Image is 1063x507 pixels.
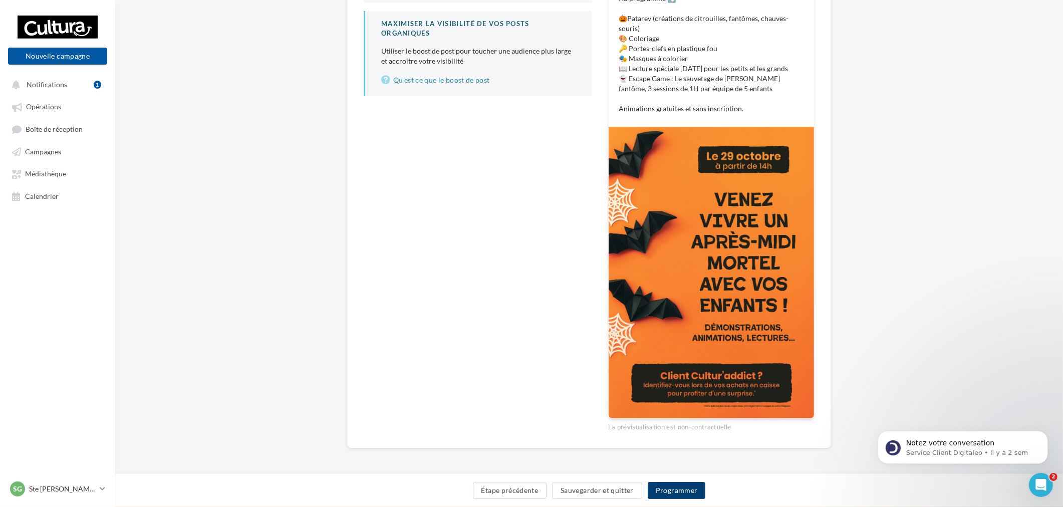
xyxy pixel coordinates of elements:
[6,97,109,115] a: Opérations
[25,192,59,200] span: Calendrier
[6,187,109,205] a: Calendrier
[552,482,642,499] button: Sauvegarder et quitter
[381,46,576,66] p: Utiliser le boost de post pour toucher une audience plus large et accroitre votre visibilité
[381,19,576,38] div: Maximiser la visibilité de vos posts organiques
[6,164,109,182] a: Médiathèque
[25,170,66,178] span: Médiathèque
[6,142,109,160] a: Campagnes
[13,484,22,494] span: SG
[25,147,61,156] span: Campagnes
[29,484,96,494] p: Ste [PERSON_NAME] des Bois
[1049,473,1057,481] span: 2
[27,80,67,89] span: Notifications
[8,48,107,65] button: Nouvelle campagne
[608,419,815,432] div: La prévisualisation est non-contractuelle
[863,410,1063,480] iframe: Intercom notifications message
[648,482,706,499] button: Programmer
[473,482,547,499] button: Étape précédente
[6,75,105,93] button: Notifications 1
[26,125,83,133] span: Boîte de réception
[8,479,107,498] a: SG Ste [PERSON_NAME] des Bois
[381,74,576,86] a: Qu’est ce que le boost de post
[26,103,61,111] span: Opérations
[6,120,109,138] a: Boîte de réception
[1029,473,1053,497] iframe: Intercom live chat
[94,81,101,89] div: 1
